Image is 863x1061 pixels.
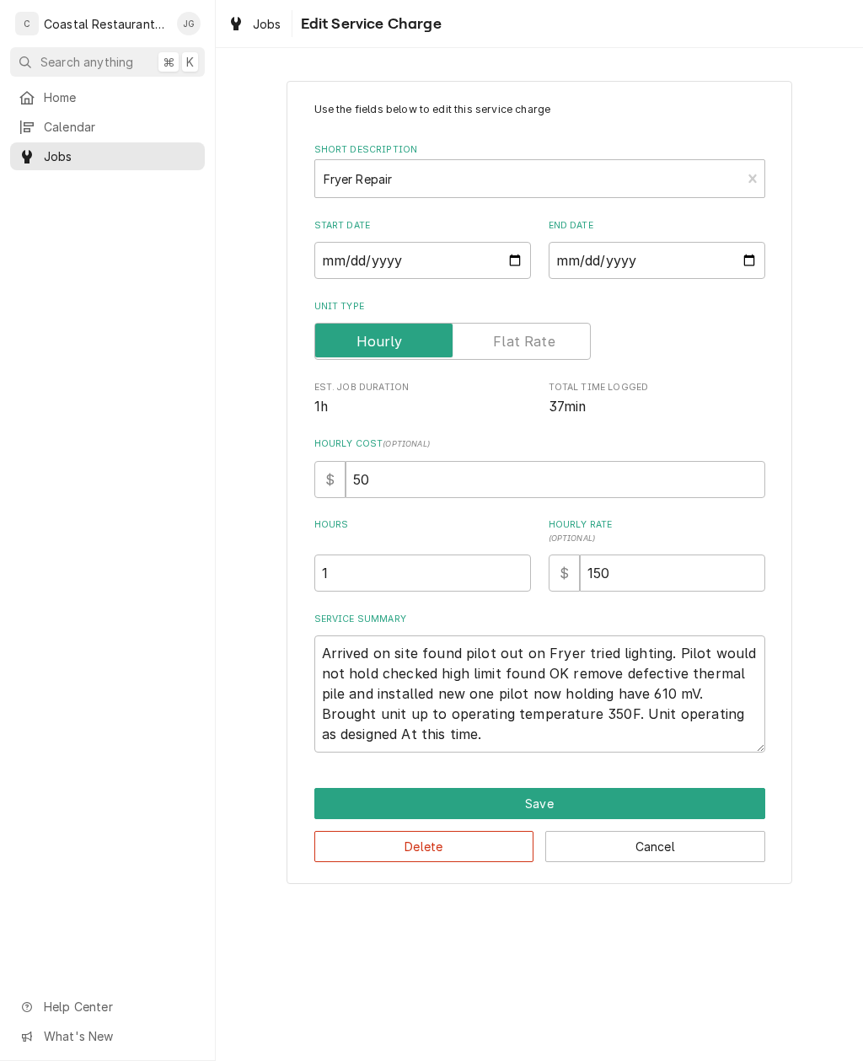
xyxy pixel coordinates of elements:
[10,83,205,111] a: Home
[10,993,205,1021] a: Go to Help Center
[40,53,133,71] span: Search anything
[314,831,534,862] button: Delete
[314,461,346,498] div: $
[549,555,580,592] div: $
[163,53,174,71] span: ⌘
[314,300,765,360] div: Unit Type
[253,15,281,33] span: Jobs
[314,219,531,233] label: Start Date
[314,437,765,451] label: Hourly Cost
[314,381,531,394] span: Est. Job Duration
[549,533,596,543] span: ( optional )
[314,635,765,753] textarea: Arrived on site found pilot out on Fryer tried lighting. Pilot would not hold checked high limit ...
[549,397,765,417] span: Total Time Logged
[314,300,765,313] label: Unit Type
[314,788,765,819] button: Save
[545,831,765,862] button: Cancel
[314,143,765,157] label: Short Description
[314,788,765,862] div: Button Group
[10,1022,205,1050] a: Go to What's New
[314,219,531,279] div: Start Date
[15,12,39,35] div: C
[44,88,196,106] span: Home
[314,613,765,626] label: Service Summary
[177,12,201,35] div: JG
[549,518,765,545] label: Hourly Rate
[44,147,196,165] span: Jobs
[549,381,765,394] span: Total Time Logged
[10,47,205,77] button: Search anything⌘K
[221,10,288,38] a: Jobs
[314,518,531,592] div: [object Object]
[296,13,442,35] span: Edit Service Charge
[549,518,765,592] div: [object Object]
[44,1027,195,1045] span: What's New
[314,143,765,198] div: Short Description
[549,399,587,415] span: 37min
[314,397,531,417] span: Est. Job Duration
[549,242,765,279] input: yyyy-mm-dd
[314,242,531,279] input: yyyy-mm-dd
[44,118,196,136] span: Calendar
[314,437,765,497] div: Hourly Cost
[549,381,765,417] div: Total Time Logged
[383,439,430,448] span: ( optional )
[177,12,201,35] div: James Gatton's Avatar
[314,381,531,417] div: Est. Job Duration
[314,613,765,753] div: Service Summary
[549,219,765,279] div: End Date
[314,102,765,753] div: Line Item Create/Update Form
[186,53,194,71] span: K
[314,819,765,862] div: Button Group Row
[44,998,195,1015] span: Help Center
[314,102,765,117] p: Use the fields below to edit this service charge
[549,219,765,233] label: End Date
[314,788,765,819] div: Button Group Row
[10,113,205,141] a: Calendar
[287,81,792,884] div: Line Item Create/Update
[314,399,328,415] span: 1h
[44,15,168,33] div: Coastal Restaurant Repair
[10,142,205,170] a: Jobs
[314,518,531,545] label: Hours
